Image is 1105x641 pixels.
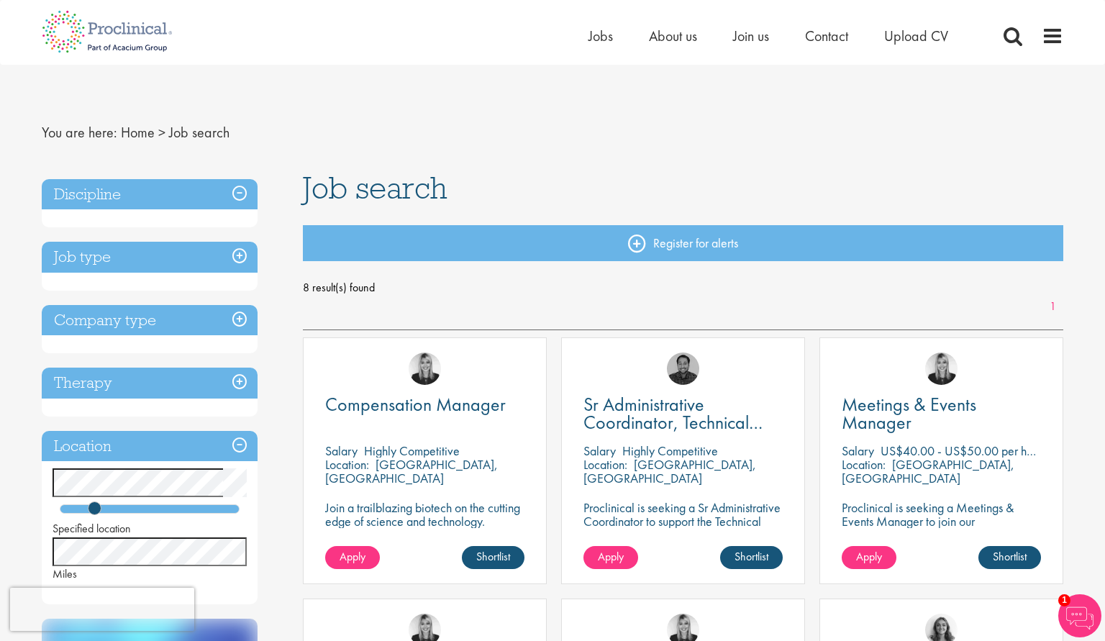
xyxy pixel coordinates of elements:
[842,396,1041,432] a: Meetings & Events Manager
[340,549,365,564] span: Apply
[158,123,165,142] span: >
[598,549,624,564] span: Apply
[303,277,1064,299] span: 8 result(s) found
[733,27,769,45] a: Join us
[583,442,616,459] span: Salary
[409,353,441,385] img: Janelle Jones
[1058,594,1070,606] span: 1
[720,546,783,569] a: Shortlist
[583,396,783,432] a: Sr Administrative Coordinator, Technical Operations
[842,456,1014,486] p: [GEOGRAPHIC_DATA], [GEOGRAPHIC_DATA]
[42,368,258,399] h3: Therapy
[169,123,229,142] span: Job search
[884,27,948,45] a: Upload CV
[842,442,874,459] span: Salary
[325,456,369,473] span: Location:
[325,456,498,486] p: [GEOGRAPHIC_DATA], [GEOGRAPHIC_DATA]
[842,546,896,569] a: Apply
[925,353,958,385] img: Janelle Jones
[121,123,155,142] a: breadcrumb link
[325,442,358,459] span: Salary
[303,225,1064,261] a: Register for alerts
[583,456,756,486] p: [GEOGRAPHIC_DATA], [GEOGRAPHIC_DATA]
[42,431,258,462] h3: Location
[42,242,258,273] h3: Job type
[325,501,524,528] p: Join a trailblazing biotech on the cutting edge of science and technology.
[364,442,460,459] p: Highly Competitive
[325,392,506,417] span: Compensation Manager
[42,179,258,210] h3: Discipline
[303,168,447,207] span: Job search
[583,501,783,569] p: Proclinical is seeking a Sr Administrative Coordinator to support the Technical Operations depart...
[42,305,258,336] h3: Company type
[583,456,627,473] span: Location:
[1058,594,1101,637] img: Chatbot
[842,501,1041,555] p: Proclinical is seeking a Meetings & Events Manager to join our pharmaceutical company in [US_STATE]!
[53,521,131,536] span: Specified location
[583,392,763,453] span: Sr Administrative Coordinator, Technical Operations
[805,27,848,45] a: Contact
[325,396,524,414] a: Compensation Manager
[881,442,1042,459] p: US$40.00 - US$50.00 per hour
[1042,299,1063,315] a: 1
[325,546,380,569] a: Apply
[462,546,524,569] a: Shortlist
[667,353,699,385] img: Mike Raletz
[978,546,1041,569] a: Shortlist
[583,546,638,569] a: Apply
[53,566,77,581] span: Miles
[856,549,882,564] span: Apply
[10,588,194,631] iframe: reCAPTCHA
[42,123,117,142] span: You are here:
[622,442,718,459] p: Highly Competitive
[588,27,613,45] a: Jobs
[649,27,697,45] a: About us
[842,456,886,473] span: Location:
[842,392,976,435] span: Meetings & Events Manager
